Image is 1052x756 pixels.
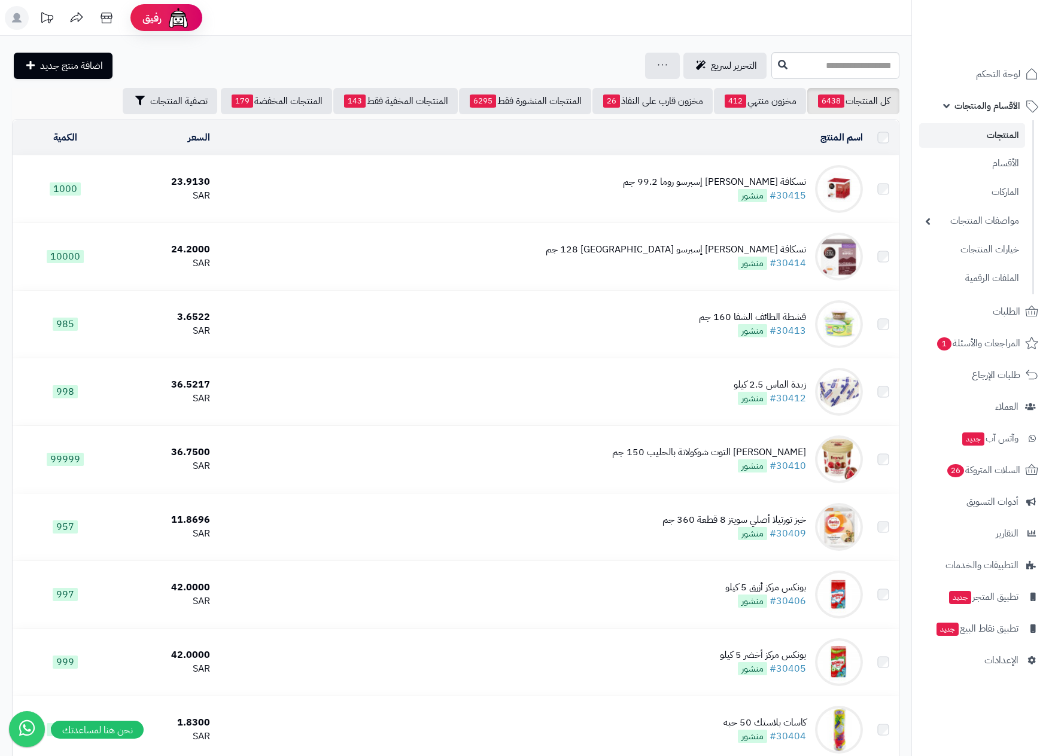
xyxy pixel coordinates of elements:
div: SAR [123,392,210,406]
a: التحرير لسريع [683,53,767,79]
span: جديد [937,623,959,636]
span: 1 [937,337,951,350]
a: #30414 [770,256,806,270]
div: [PERSON_NAME] التوت شوكولاتة بالحليب 150 جم [612,446,806,459]
img: قشطة الطائف الشفا 160 جم [815,300,863,348]
img: أيس كريم فراوني التوت شوكولاتة بالحليب 150 جم [815,435,863,483]
a: السعر [188,130,210,145]
a: #30409 [770,526,806,541]
div: قشطة الطائف الشفا 160 جم [699,310,806,324]
a: تحديثات المنصة [32,6,62,33]
img: بونكس مركز أزرق 5 كيلو [815,571,863,618]
div: نسكافة [PERSON_NAME] إسبرسو [GEOGRAPHIC_DATA] 128 جم [546,243,806,257]
a: السلات المتروكة26 [919,456,1045,484]
div: 42.0000 [123,581,210,595]
a: اضافة منتج جديد [14,53,113,79]
img: ai-face.png [166,6,190,30]
div: SAR [123,662,210,676]
span: منشور [738,595,767,608]
span: منشور [738,257,767,270]
img: زبدة الماس 2.5 كيلو [815,368,863,416]
div: بونكس مركز أزرق 5 كيلو [725,581,806,595]
a: العملاء [919,392,1045,421]
img: logo-2.png [971,31,1041,56]
div: 24.2000 [123,243,210,257]
a: مخزون منتهي412 [714,88,806,114]
span: لوحة التحكم [976,66,1020,83]
span: التقارير [996,525,1018,542]
span: 412 [725,94,746,108]
span: 99984 [47,723,84,736]
a: المنتجات المخفية فقط143 [333,88,458,114]
span: 26 [603,94,620,108]
span: وآتس آب [961,430,1018,447]
span: 143 [344,94,366,108]
a: #30406 [770,594,806,608]
img: بونكس مركز أخضر 5 كيلو [815,638,863,686]
a: كل المنتجات6438 [807,88,899,114]
span: التحرير لسريع [711,59,757,73]
span: طلبات الإرجاع [972,367,1020,383]
span: 999 [53,656,78,669]
span: 957 [53,520,78,534]
div: SAR [123,257,210,270]
span: تطبيق المتجر [948,589,1018,605]
a: المنتجات المخفضة179 [221,88,332,114]
a: #30413 [770,324,806,338]
span: منشور [738,459,767,472]
span: الأقسام والمنتجات [954,97,1020,114]
span: منشور [738,189,767,202]
span: الطلبات [993,303,1020,320]
span: المراجعات والأسئلة [936,335,1020,352]
div: SAR [123,459,210,473]
div: SAR [123,189,210,203]
span: 26 [947,464,964,477]
span: 1000 [50,182,81,196]
a: #30412 [770,391,806,406]
div: زبدة الماس 2.5 كيلو [734,378,806,392]
span: 99999 [47,453,84,466]
img: كاسات بلاستك 50 حبه [815,706,863,754]
div: 1.8300 [123,716,210,730]
a: المراجعات والأسئلة1 [919,329,1045,358]
span: الإعدادات [984,652,1018,669]
a: اسم المنتج [820,130,863,145]
a: تطبيق نقاط البيعجديد [919,614,1045,643]
a: الإعدادات [919,646,1045,675]
a: مواصفات المنتجات [919,208,1025,234]
div: 36.7500 [123,446,210,459]
div: SAR [123,730,210,743]
div: نسكافة [PERSON_NAME] إسبرسو روما 99.2 جم [623,175,806,189]
span: رفيق [142,11,162,25]
span: منشور [738,527,767,540]
a: الأقسام [919,151,1025,176]
a: الملفات الرقمية [919,266,1025,291]
a: التطبيقات والخدمات [919,551,1045,580]
a: الماركات [919,179,1025,205]
span: منشور [738,730,767,743]
span: جديد [949,591,971,604]
span: منشور [738,324,767,337]
span: 179 [232,94,253,108]
span: تصفية المنتجات [150,94,208,108]
div: SAR [123,527,210,541]
a: المنتجات [919,123,1025,148]
div: 36.5217 [123,378,210,392]
a: التقارير [919,519,1045,548]
span: التطبيقات والخدمات [945,557,1018,574]
a: #30404 [770,729,806,743]
img: نسكافة دولتشي غوستو إسبرسو روما 99.2 جم [815,165,863,213]
span: أدوات التسويق [966,493,1018,510]
div: 11.8696 [123,513,210,527]
button: تصفية المنتجات [123,88,217,114]
span: العملاء [995,398,1018,415]
a: #30405 [770,661,806,676]
div: بونكس مركز أخضر 5 كيلو [720,648,806,662]
div: SAR [123,595,210,608]
a: الكمية [53,130,77,145]
img: خبز تورتيلا أصلي سويتز 8 قطعة 360 جم [815,503,863,551]
a: طلبات الإرجاع [919,361,1045,389]
span: 10000 [47,250,84,263]
span: جديد [962,432,984,446]
span: 6438 [818,94,844,108]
